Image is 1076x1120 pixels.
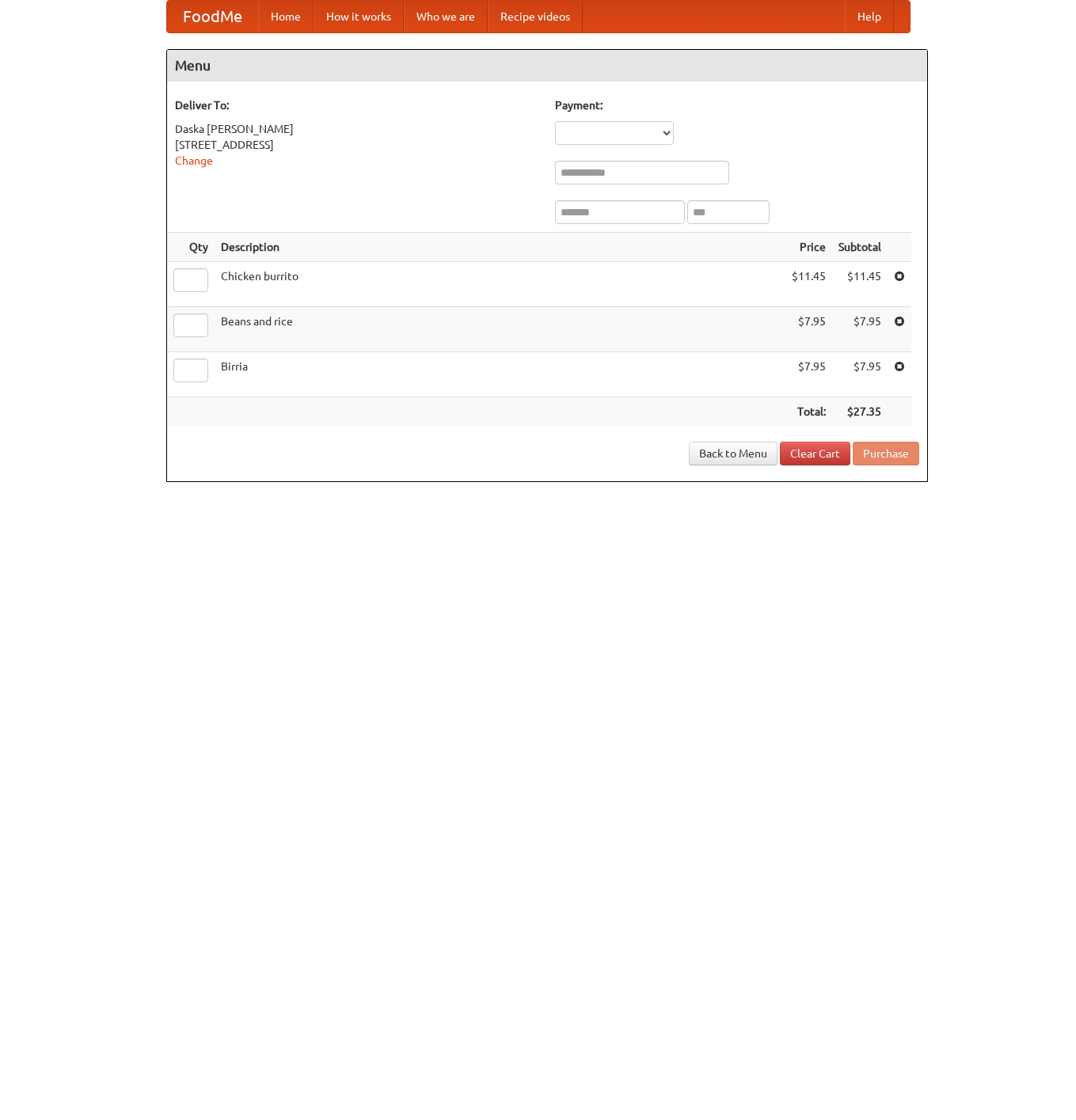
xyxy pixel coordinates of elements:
[175,154,213,167] a: Change
[167,233,215,262] th: Qty
[832,233,888,262] th: Subtotal
[314,1,404,32] a: How it works
[785,352,832,397] td: $7.95
[404,1,488,32] a: Who we are
[780,442,850,465] a: Clear Cart
[215,307,785,352] td: Beans and rice
[853,442,919,465] button: Purchase
[785,397,832,427] th: Total:
[832,262,888,307] td: $11.45
[785,262,832,307] td: $11.45
[258,1,314,32] a: Home
[555,97,919,113] h5: Payment:
[175,137,539,153] div: [STREET_ADDRESS]
[845,1,894,32] a: Help
[215,262,785,307] td: Chicken burrito
[689,442,778,465] a: Back to Menu
[832,307,888,352] td: $7.95
[175,121,539,137] div: Daska [PERSON_NAME]
[215,352,785,397] td: Birria
[785,307,832,352] td: $7.95
[167,1,258,32] a: FoodMe
[832,352,888,397] td: $7.95
[167,50,927,82] h4: Menu
[785,233,832,262] th: Price
[488,1,583,32] a: Recipe videos
[832,397,888,427] th: $27.35
[175,97,539,113] h5: Deliver To:
[215,233,785,262] th: Description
